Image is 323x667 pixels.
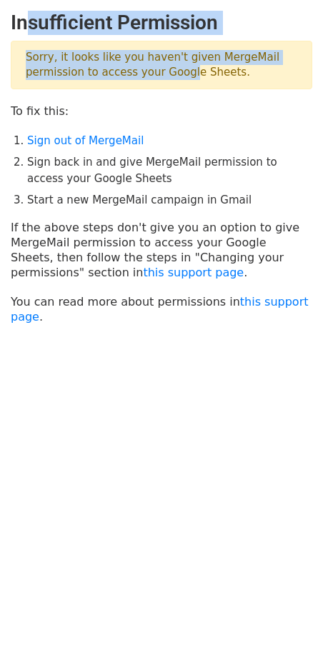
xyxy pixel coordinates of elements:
p: If the above steps don't give you an option to give MergeMail permission to access your Google Sh... [11,220,312,280]
li: Start a new MergeMail campaign in Gmail [27,192,312,209]
h2: Insufficient Permission [11,11,312,35]
p: Sorry, it looks like you haven't given MergeMail permission to access your Google Sheets. [11,41,312,89]
a: Sign out of MergeMail [27,134,144,147]
li: Sign back in and give MergeMail permission to access your Google Sheets [27,154,312,186]
a: this support page [143,266,244,279]
a: this support page [11,295,309,324]
p: To fix this: [11,104,312,119]
p: You can read more about permissions in . [11,294,312,324]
